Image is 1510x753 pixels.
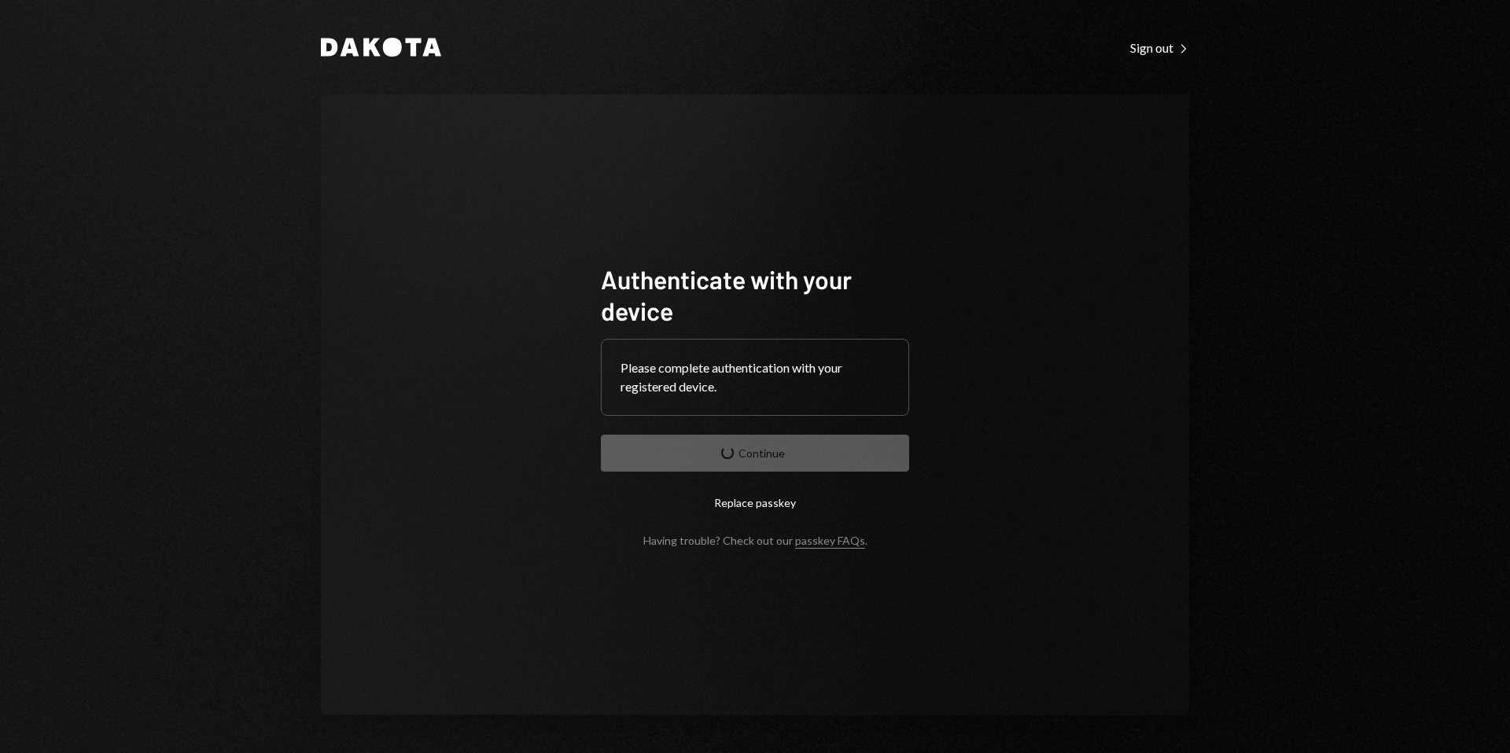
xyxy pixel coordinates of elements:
[621,358,889,396] div: Please complete authentication with your registered device.
[1130,39,1189,56] a: Sign out
[601,484,909,521] button: Replace passkey
[643,534,867,547] div: Having trouble? Check out our .
[795,534,865,549] a: passkey FAQs
[1130,40,1189,56] div: Sign out
[601,263,909,326] h1: Authenticate with your device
